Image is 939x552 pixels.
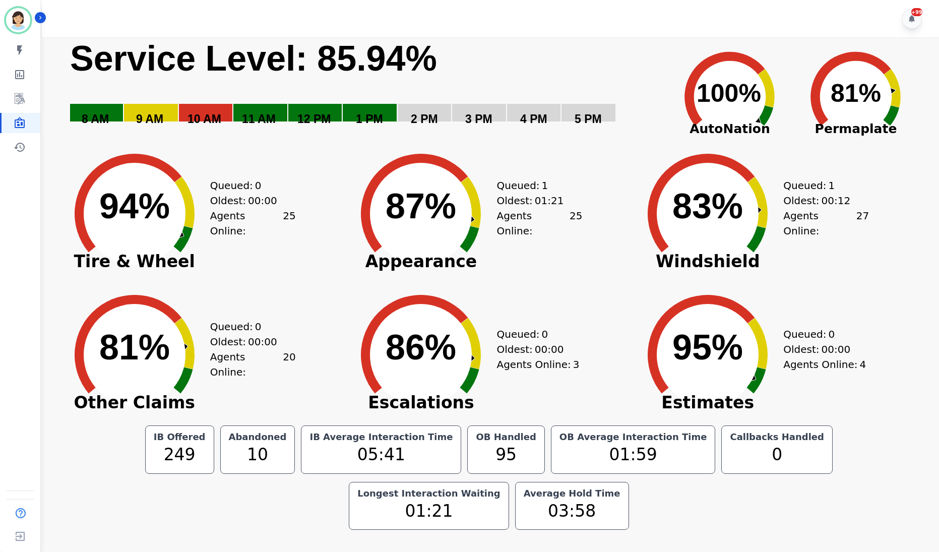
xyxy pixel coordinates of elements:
[856,208,869,238] span: 27
[573,357,580,372] span: 3
[793,119,919,139] span: Permaplate
[6,8,30,32] img: Bordered avatar
[522,488,622,499] div: Average Hold Time
[210,208,296,238] div: Agents Online:
[542,178,548,193] span: 1
[783,357,869,372] div: Agents Online:
[783,208,869,238] div: Agents Online:
[136,112,163,126] text: 9 AM
[210,334,286,349] div: Oldest:
[783,327,859,342] div: Queued:
[248,193,277,208] span: 00:00
[283,208,295,238] span: 25
[99,187,170,226] text: 94%
[227,432,289,442] div: Abandoned
[187,112,221,126] text: 10 AM
[386,187,456,226] text: 87%
[152,442,208,467] div: 249
[911,8,922,16] div: +99
[535,342,564,357] span: 00:00
[411,112,438,126] text: 2 PM
[99,328,170,367] text: 81%
[570,208,582,238] span: 25
[828,327,835,342] span: 0
[575,112,602,126] text: 5 PM
[783,342,859,357] div: Oldest:
[227,442,289,467] div: 10
[697,79,761,107] text: 100%
[822,342,851,357] span: 00:00
[632,398,783,408] span: Estimates
[307,432,455,442] div: IB Average Interaction Time
[210,319,286,334] div: Queued:
[667,119,793,139] span: AutoNation
[672,328,743,367] text: 95%
[728,432,826,442] div: Callbacks Handled
[59,398,210,408] span: Other Claims
[255,178,262,193] span: 0
[672,187,743,226] text: 83%
[210,178,286,193] div: Queued:
[248,334,277,349] span: 00:00
[355,488,503,499] div: Longest Interaction Waiting
[465,112,492,126] text: 3 PM
[297,112,331,126] text: 12 PM
[82,112,109,126] text: 8 AM
[283,349,295,380] span: 20
[542,327,548,342] span: 0
[557,442,709,467] div: 01:59
[520,112,547,126] text: 4 PM
[59,257,210,267] span: Tire & Wheel
[356,112,383,126] text: 1 PM
[496,208,582,238] div: Agents Online:
[632,257,783,267] span: Windshield
[242,112,276,126] text: 11 AM
[557,432,709,442] div: OB Average Interaction Time
[345,257,496,267] span: Appearance
[496,357,582,372] div: Agents Online:
[152,432,208,442] div: IB Offered
[496,178,572,193] div: Queued:
[828,178,835,193] span: 1
[496,193,572,208] div: Oldest:
[210,349,296,380] div: Agents Online:
[535,193,564,208] span: 01:21
[496,327,572,342] div: Queued:
[355,499,503,524] div: 01:21
[345,398,496,408] span: Escalations
[70,39,437,78] text: Service Level: 85.94%
[783,193,859,208] div: Oldest:
[728,442,826,467] div: 0
[474,442,538,467] div: 95
[522,499,622,524] div: 03:58
[859,357,866,372] span: 4
[386,328,456,367] text: 86%
[496,342,572,357] div: Oldest:
[307,442,455,467] div: 05:41
[474,432,538,442] div: OB Handled
[783,178,859,193] div: Queued:
[210,193,286,208] div: Oldest:
[831,79,881,107] text: 81%
[822,193,851,208] span: 00:12
[255,319,262,334] span: 0
[69,37,661,141] svg: Service Level: 0%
